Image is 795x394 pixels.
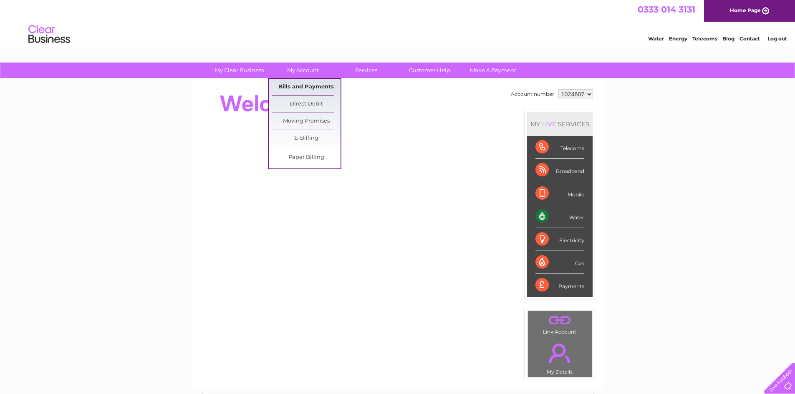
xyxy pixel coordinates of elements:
[205,63,274,78] a: My Clear Business
[527,336,592,377] td: My Details
[459,63,527,78] a: Make A Payment
[540,120,558,128] div: LIVE
[509,87,556,101] td: Account number
[648,35,664,42] a: Water
[535,136,584,159] div: Telecoms
[722,35,734,42] a: Blog
[527,311,592,337] td: Link Account
[669,35,687,42] a: Energy
[272,149,341,166] a: Paper Billing
[530,313,590,328] a: .
[272,79,341,95] a: Bills and Payments
[767,35,787,42] a: Log out
[535,182,584,205] div: Mobile
[739,35,760,42] a: Contact
[28,22,71,47] img: logo.png
[692,35,717,42] a: Telecoms
[530,339,590,368] a: .
[527,112,593,136] div: MY SERVICES
[535,228,584,251] div: Electricity
[638,4,695,15] a: 0333 014 3131
[535,274,584,296] div: Payments
[535,205,584,228] div: Water
[272,130,341,147] a: E-Billing
[268,63,337,78] a: My Account
[332,63,401,78] a: Services
[395,63,464,78] a: Customer Help
[201,5,595,40] div: Clear Business is a trading name of Verastar Limited (registered in [GEOGRAPHIC_DATA] No. 3667643...
[535,159,584,182] div: Broadband
[272,113,341,130] a: Moving Premises
[535,251,584,274] div: Gas
[272,96,341,113] a: Direct Debit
